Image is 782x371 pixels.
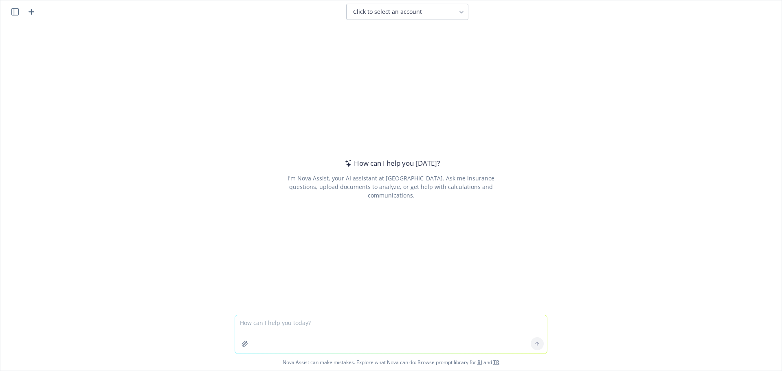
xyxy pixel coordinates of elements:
[346,4,468,20] button: Click to select an account
[276,174,505,200] div: I'm Nova Assist, your AI assistant at [GEOGRAPHIC_DATA]. Ask me insurance questions, upload docum...
[353,8,422,16] span: Click to select an account
[343,158,440,169] div: How can I help you [DATE]?
[477,359,482,366] a: BI
[4,354,778,371] span: Nova Assist can make mistakes. Explore what Nova can do: Browse prompt library for and
[493,359,499,366] a: TR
